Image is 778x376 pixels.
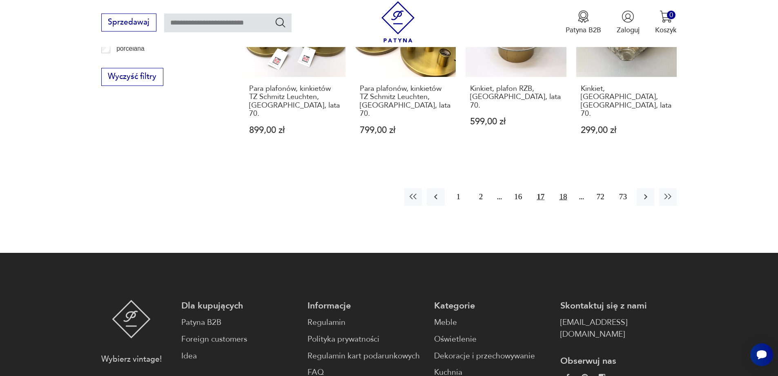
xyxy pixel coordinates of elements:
[566,10,601,35] button: Patyna B2B
[581,126,673,135] p: 299,00 zł
[614,188,632,206] button: 73
[560,300,677,312] p: Skontaktuj się z nami
[509,188,527,206] button: 16
[112,300,151,338] img: Patyna - sklep z meblami i dekoracjami vintage
[116,57,137,68] p: porcelit
[592,188,609,206] button: 72
[360,126,452,135] p: 799,00 zł
[101,353,162,365] p: Wybierz vintage!
[360,85,452,118] h3: Para plafonów, kinkietów TZ Schmitz Leuchten, [GEOGRAPHIC_DATA], lata 70.
[274,16,286,28] button: Szukaj
[472,188,490,206] button: 2
[566,10,601,35] a: Ikona medaluPatyna B2B
[667,11,675,19] div: 0
[101,14,156,32] button: Sprzedawaj
[470,117,562,126] p: 599,00 zł
[116,43,145,54] p: porcelana
[249,126,341,135] p: 899,00 zł
[655,10,677,35] button: 0Koszyk
[434,333,551,345] a: Oświetlenie
[308,317,424,329] a: Regulamin
[617,10,640,35] button: Zaloguj
[617,25,640,35] p: Zaloguj
[308,333,424,345] a: Polityka prywatności
[377,1,419,43] img: Patyna - sklep z meblami i dekoracjami vintage
[660,10,672,23] img: Ikona koszyka
[532,188,549,206] button: 17
[249,85,341,118] h3: Para plafonów, kinkietów TZ Schmitz Leuchten, [GEOGRAPHIC_DATA], lata 70.
[101,20,156,26] a: Sprzedawaj
[622,10,634,23] img: Ikonka użytkownika
[308,300,424,312] p: Informacje
[181,317,298,329] a: Patyna B2B
[577,10,590,23] img: Ikona medalu
[101,68,163,86] button: Wyczyść filtry
[581,85,673,118] h3: Kinkiet, [GEOGRAPHIC_DATA], [GEOGRAPHIC_DATA], lata 70.
[655,25,677,35] p: Koszyk
[450,188,467,206] button: 1
[181,333,298,345] a: Foreign customers
[434,300,551,312] p: Kategorie
[560,355,677,367] p: Obserwuj nas
[750,343,773,366] iframe: Smartsupp widget button
[470,85,562,110] h3: Kinkiet, plafon RZB, [GEOGRAPHIC_DATA], lata 70.
[308,350,424,362] a: Regulamin kart podarunkowych
[554,188,572,206] button: 18
[566,25,601,35] p: Patyna B2B
[434,350,551,362] a: Dekoracje i przechowywanie
[434,317,551,329] a: Meble
[181,300,298,312] p: Dla kupujących
[181,350,298,362] a: Idea
[560,317,677,340] a: [EMAIL_ADDRESS][DOMAIN_NAME]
